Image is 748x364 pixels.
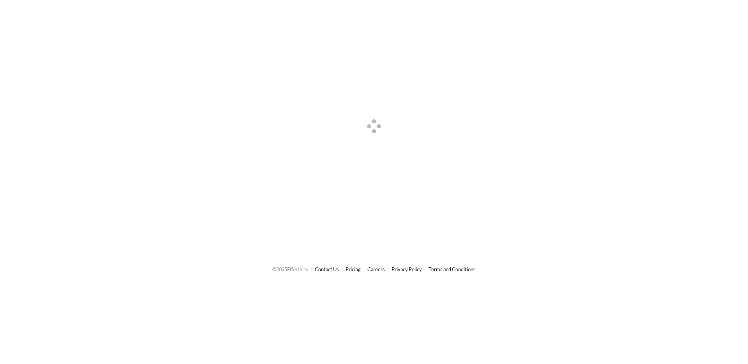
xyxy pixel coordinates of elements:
[346,266,361,272] a: Pricing
[392,266,422,272] a: Privacy Policy
[367,266,385,272] a: Careers
[429,266,476,272] a: Terms and Conditions
[315,266,339,272] a: Contact Us
[272,266,308,272] span: © 2025 Effortless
